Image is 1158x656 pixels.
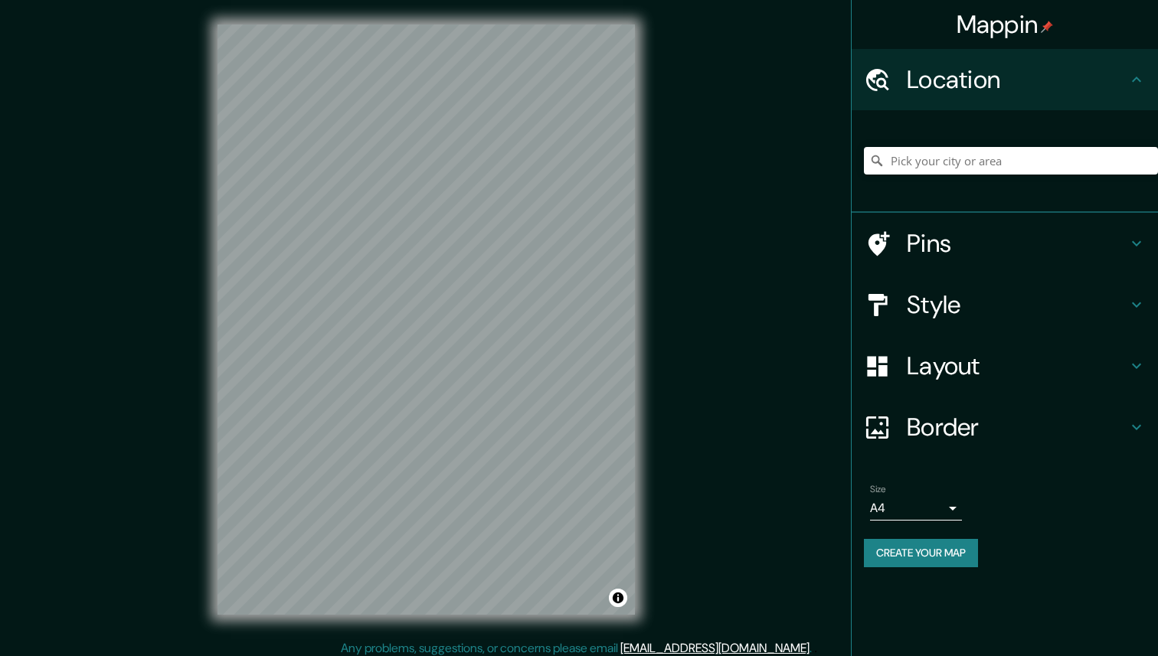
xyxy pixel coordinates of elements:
a: [EMAIL_ADDRESS][DOMAIN_NAME] [620,640,810,656]
div: A4 [870,496,962,521]
button: Toggle attribution [609,589,627,607]
div: Border [852,397,1158,458]
h4: Style [907,289,1127,320]
div: Location [852,49,1158,110]
label: Size [870,483,886,496]
button: Create your map [864,539,978,567]
canvas: Map [218,24,635,615]
div: Layout [852,335,1158,397]
div: Pins [852,213,1158,274]
input: Pick your city or area [864,147,1158,175]
img: pin-icon.png [1041,21,1053,33]
iframe: Help widget launcher [1022,596,1141,639]
h4: Pins [907,228,1127,259]
h4: Border [907,412,1127,442]
h4: Layout [907,351,1127,381]
div: Style [852,274,1158,335]
h4: Mappin [957,9,1054,40]
h4: Location [907,64,1127,95]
